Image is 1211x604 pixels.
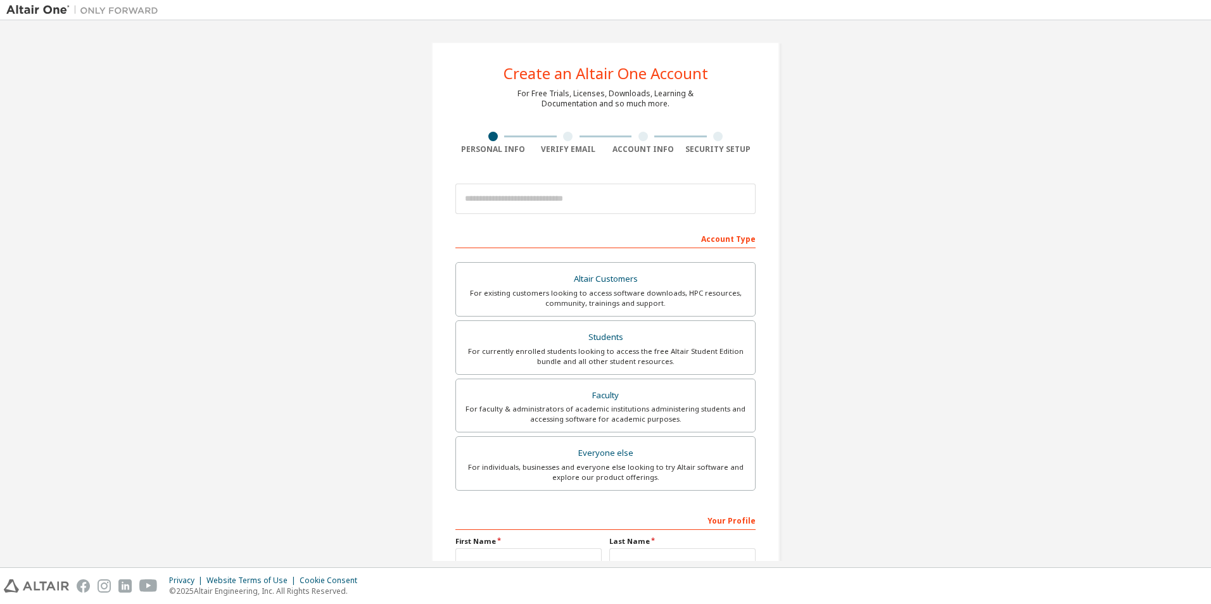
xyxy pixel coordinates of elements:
div: For individuals, businesses and everyone else looking to try Altair software and explore our prod... [464,462,747,482]
div: For Free Trials, Licenses, Downloads, Learning & Documentation and so much more. [517,89,694,109]
img: altair_logo.svg [4,579,69,593]
div: Cookie Consent [300,576,365,586]
img: linkedin.svg [118,579,132,593]
img: instagram.svg [98,579,111,593]
label: First Name [455,536,602,546]
div: Website Terms of Use [206,576,300,586]
div: Everyone else [464,444,747,462]
div: Personal Info [455,144,531,154]
div: Privacy [169,576,206,586]
div: For currently enrolled students looking to access the free Altair Student Edition bundle and all ... [464,346,747,367]
div: Create an Altair One Account [504,66,708,81]
div: Account Info [605,144,681,154]
div: Faculty [464,387,747,405]
img: Altair One [6,4,165,16]
div: Account Type [455,228,756,248]
div: For faculty & administrators of academic institutions administering students and accessing softwa... [464,404,747,424]
div: For existing customers looking to access software downloads, HPC resources, community, trainings ... [464,288,747,308]
div: Verify Email [531,144,606,154]
div: Students [464,329,747,346]
label: Last Name [609,536,756,546]
img: facebook.svg [77,579,90,593]
div: Security Setup [681,144,756,154]
div: Your Profile [455,510,756,530]
div: Altair Customers [464,270,747,288]
img: youtube.svg [139,579,158,593]
p: © 2025 Altair Engineering, Inc. All Rights Reserved. [169,586,365,596]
